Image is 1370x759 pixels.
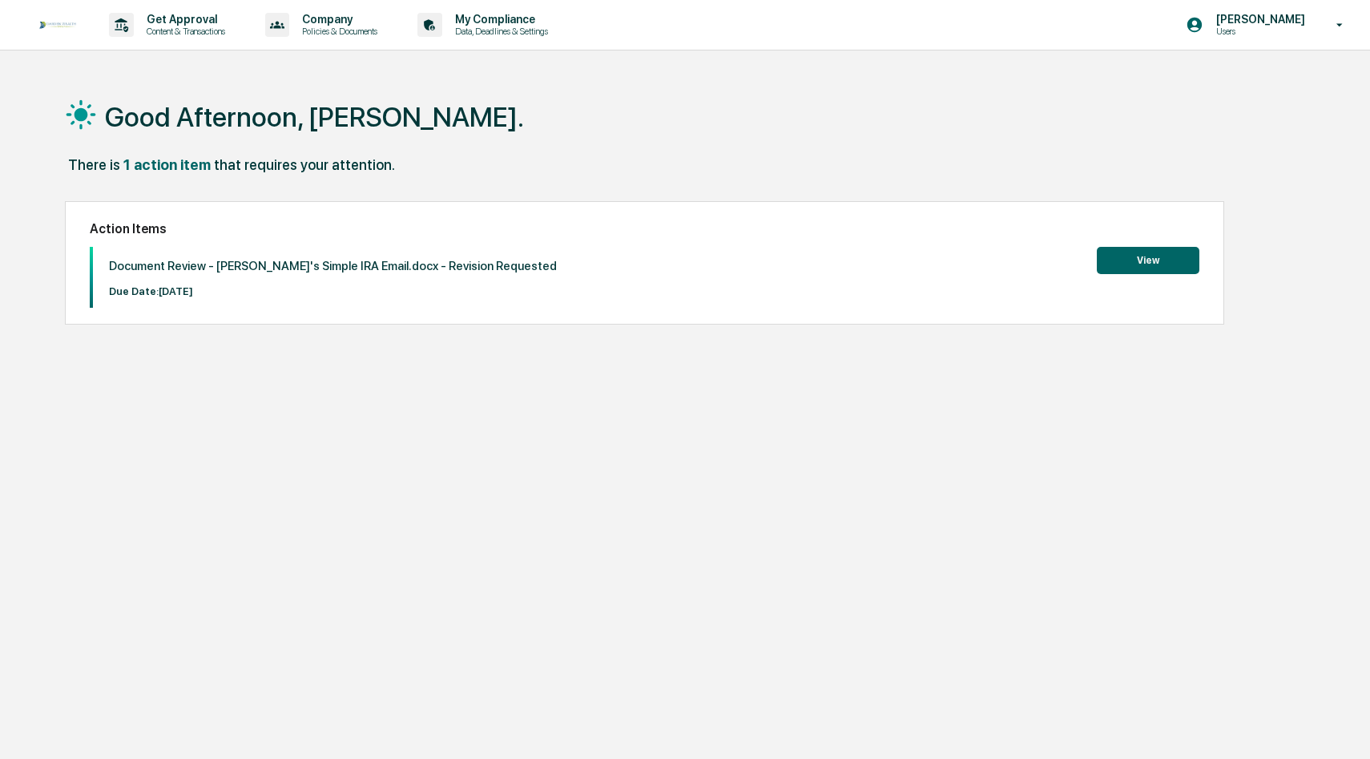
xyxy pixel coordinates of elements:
[109,285,557,297] p: Due Date: [DATE]
[134,13,233,26] p: Get Approval
[90,221,1199,236] h2: Action Items
[105,101,524,133] h1: Good Afternoon, [PERSON_NAME].
[442,26,556,37] p: Data, Deadlines & Settings
[1097,247,1199,274] button: View
[289,13,385,26] p: Company
[1203,26,1313,37] p: Users
[1097,252,1199,267] a: View
[289,26,385,37] p: Policies & Documents
[442,13,556,26] p: My Compliance
[109,259,557,273] p: Document Review - [PERSON_NAME]'s Simple IRA Email.docx - Revision Requested
[68,156,120,173] div: There is
[123,156,211,173] div: 1 action item
[214,156,395,173] div: that requires your attention.
[1203,13,1313,26] p: [PERSON_NAME]
[134,26,233,37] p: Content & Transactions
[38,20,77,30] img: logo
